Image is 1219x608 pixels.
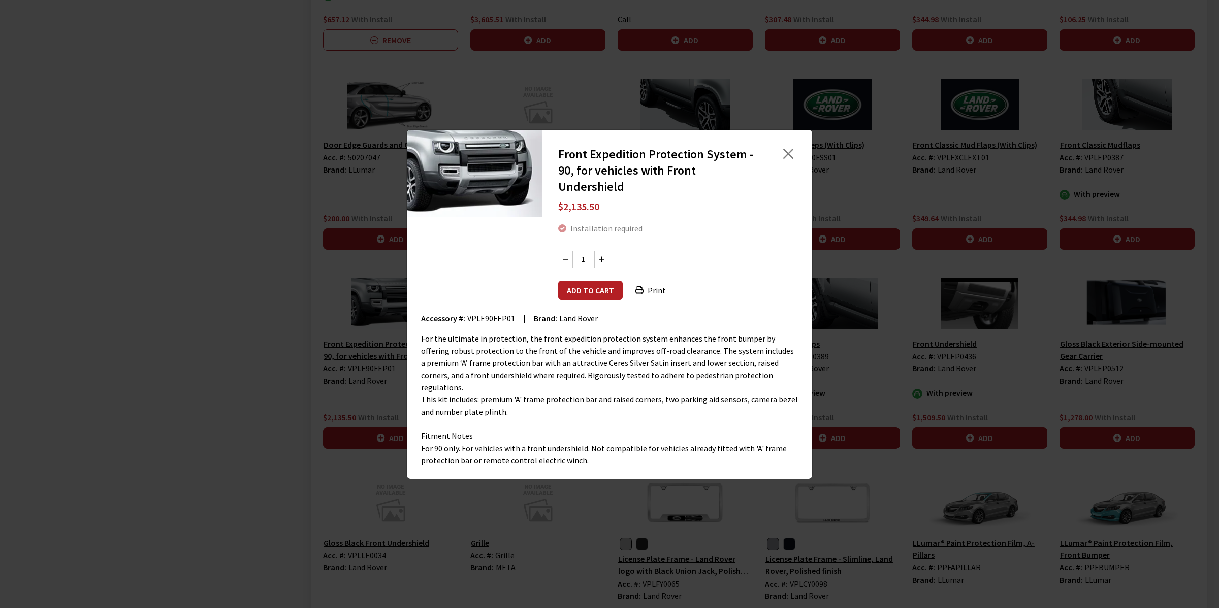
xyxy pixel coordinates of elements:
[421,332,798,418] p: For the ultimate in protection, the front expedition protection system enhances the front bumper ...
[421,430,473,442] label: Fitment Notes
[421,312,465,324] label: Accessory #:
[781,146,796,161] button: Close
[570,223,643,233] span: Installation required
[558,146,754,195] h2: Front Expedition Protection System - 90, for vehicles with Front Undershield
[467,313,515,323] span: VPLE90FEP01
[421,442,798,466] div: For 90 only. For vehicles with a front undershield. Not compatible for vehicles already fitted wi...
[558,281,623,300] button: Add to cart
[627,281,675,300] button: Print
[559,313,598,323] span: Land Rover
[534,312,557,324] label: Brand:
[407,129,542,217] img: Image for Front Expedition Protection System - 90, for vehicles with Front Undershield
[523,313,526,323] span: |
[558,195,796,218] div: $2,135.50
